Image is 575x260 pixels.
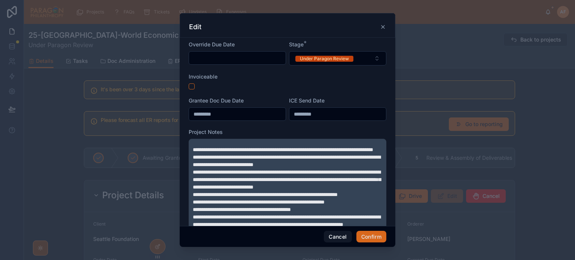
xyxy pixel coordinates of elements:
div: Under Paragon Review [300,56,349,62]
span: ICE Send Date [289,97,325,104]
span: Override Due Date [189,41,235,48]
span: Stage [289,41,304,48]
span: Project Notes [189,129,223,135]
h3: Edit [189,22,201,31]
span: Invoiceable [189,73,217,80]
button: Confirm [356,231,386,243]
span: Grantee Doc Due Date [189,97,244,104]
button: Cancel [324,231,352,243]
button: Select Button [289,51,386,65]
